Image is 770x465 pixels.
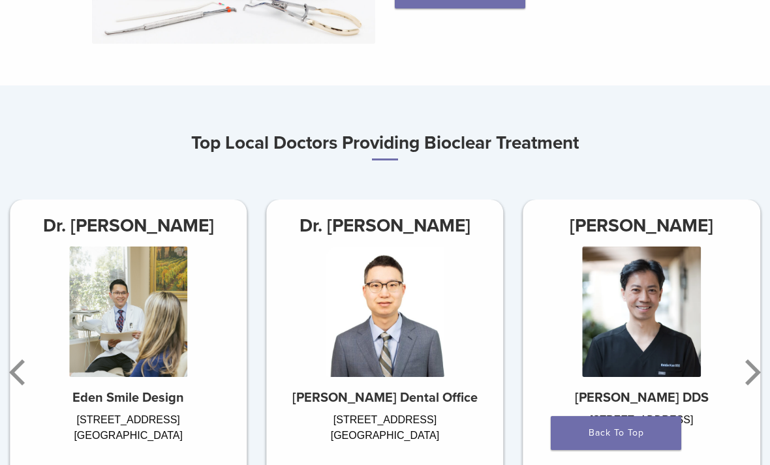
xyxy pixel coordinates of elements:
strong: [PERSON_NAME] DDS [575,390,709,406]
strong: [PERSON_NAME] Dental Office [292,390,478,406]
img: Dr. James Chau [69,247,188,377]
img: Dr. Henry Chung [326,247,444,377]
button: Next [737,333,763,412]
img: Dr. Eddie Kao [582,247,701,377]
h3: [PERSON_NAME] [523,210,760,241]
a: Back To Top [551,416,681,450]
strong: Eden Smile Design [72,390,184,406]
button: Previous [7,333,33,412]
h3: Dr. [PERSON_NAME] [266,210,503,241]
h3: Dr. [PERSON_NAME] [10,210,247,241]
